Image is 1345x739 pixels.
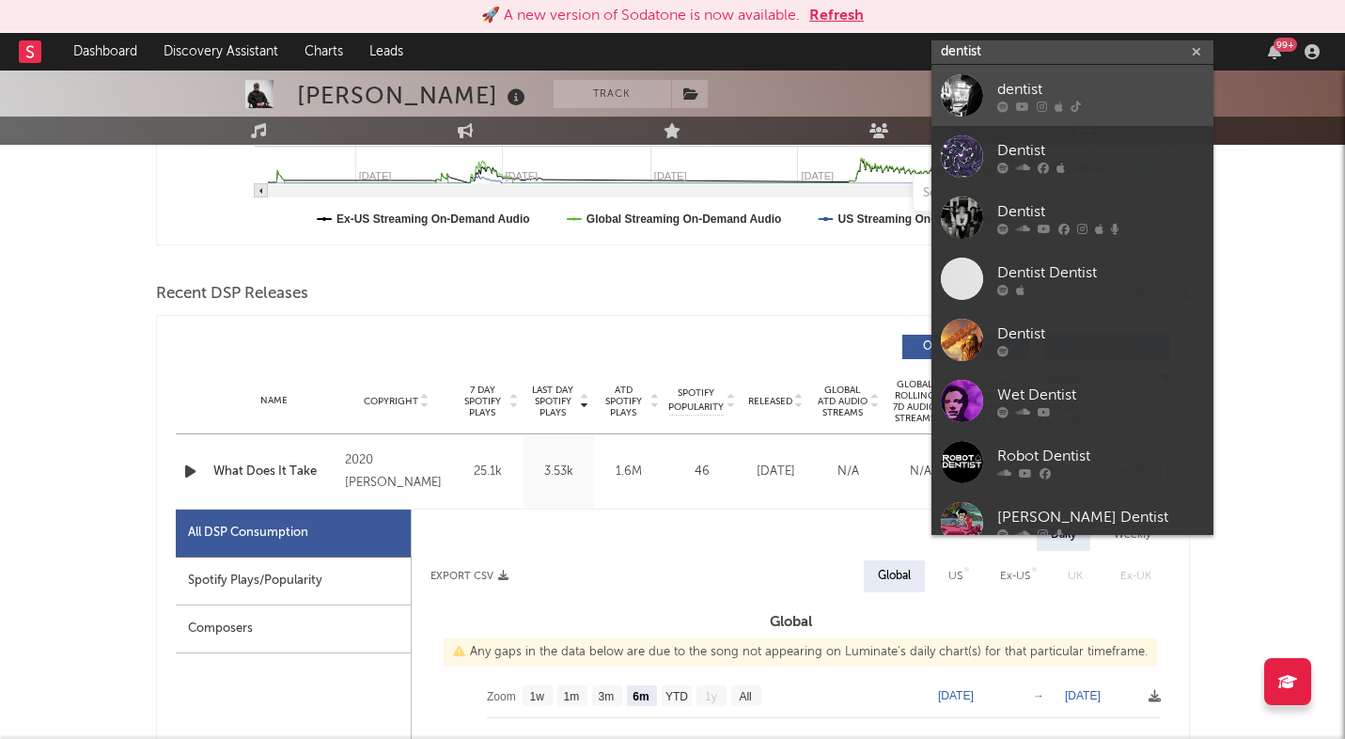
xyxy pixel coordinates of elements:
[665,690,687,703] text: YTD
[997,506,1204,528] div: [PERSON_NAME] Dentist
[356,33,416,71] a: Leads
[837,212,1013,226] text: US Streaming On-Demand Audio
[1274,38,1297,52] div: 99 +
[1000,565,1030,588] div: Ex-US
[931,432,1213,493] a: Robot Dentist
[345,449,447,495] div: 2020 [PERSON_NAME]
[931,309,1213,370] a: Dentist
[997,139,1204,162] div: Dentist
[997,322,1204,345] div: Dentist
[931,40,1213,64] input: Search for artists
[487,690,516,703] text: Zoom
[817,385,868,418] span: Global ATD Audio Streams
[938,689,974,702] text: [DATE]
[748,396,792,407] span: Released
[176,558,411,605] div: Spotify Plays/Popularity
[554,80,671,108] button: Track
[444,638,1157,667] div: Any gaps in the data below are due to the song not appearing on Luminate's daily chart(s) for tha...
[878,565,911,588] div: Global
[809,5,864,27] button: Refresh
[150,33,291,71] a: Discovery Assistant
[458,385,508,418] span: 7 Day Spotify Plays
[997,200,1204,223] div: Dentist
[586,212,781,226] text: Global Streaming On-Demand Audio
[599,463,660,481] div: 1.6M
[430,571,508,582] button: Export CSV
[739,690,751,703] text: All
[997,261,1204,284] div: Dentist Dentist
[458,463,519,481] div: 25.1k
[156,283,308,306] span: Recent DSP Releases
[598,690,614,703] text: 3m
[997,445,1204,467] div: Robot Dentist
[931,370,1213,432] a: Wet Dentist
[931,65,1213,126] a: dentist
[997,78,1204,101] div: dentist
[914,186,1112,201] input: Search by song name or URL
[529,690,544,703] text: 1w
[412,611,1170,634] h3: Global
[213,463,336,481] a: What Does It Take
[705,690,717,703] text: 1y
[669,463,735,481] div: 46
[744,463,807,481] div: [DATE]
[60,33,150,71] a: Dashboard
[176,510,411,558] div: All DSP Consumption
[931,248,1213,309] a: Dentist Dentist
[176,605,411,653] div: Composers
[563,690,579,703] text: 1m
[1100,519,1165,551] div: Weekly
[931,126,1213,187] a: Dentist
[213,394,336,408] div: Name
[889,463,952,481] div: N/A
[1037,519,1090,551] div: Daily
[481,5,800,27] div: 🚀 A new version of Sodatone is now available.
[528,463,589,481] div: 3.53k
[902,335,1029,359] button: Originals(24)
[1065,689,1101,702] text: [DATE]
[364,396,418,407] span: Copyright
[1033,689,1044,702] text: →
[889,379,941,424] span: Global Rolling 7D Audio Streams
[668,386,724,415] span: Spotify Popularity
[188,522,308,544] div: All DSP Consumption
[948,565,962,588] div: US
[915,341,1001,353] span: Originals ( 24 )
[931,187,1213,248] a: Dentist
[291,33,356,71] a: Charts
[297,80,530,111] div: [PERSON_NAME]
[336,212,530,226] text: Ex-US Streaming On-Demand Audio
[528,385,578,418] span: Last Day Spotify Plays
[633,690,649,703] text: 6m
[599,385,649,418] span: ATD Spotify Plays
[931,493,1213,554] a: [PERSON_NAME] Dentist
[817,463,880,481] div: N/A
[1268,44,1281,59] button: 99+
[997,384,1204,406] div: Wet Dentist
